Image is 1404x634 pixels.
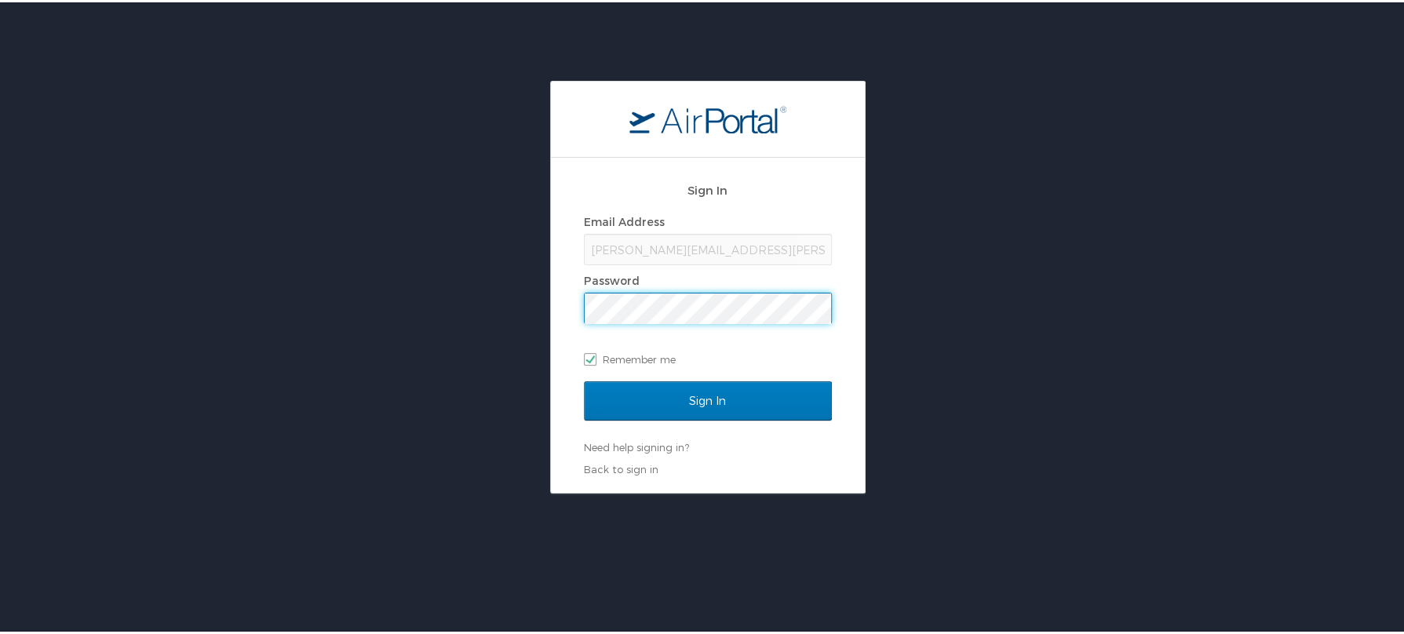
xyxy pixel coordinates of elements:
input: Sign In [584,379,832,418]
label: Password [584,271,640,285]
a: Need help signing in? [584,439,689,451]
h2: Sign In [584,179,832,197]
a: Back to sign in [584,461,658,473]
img: logo [629,103,786,131]
label: Email Address [584,213,665,226]
label: Remember me [584,345,832,369]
